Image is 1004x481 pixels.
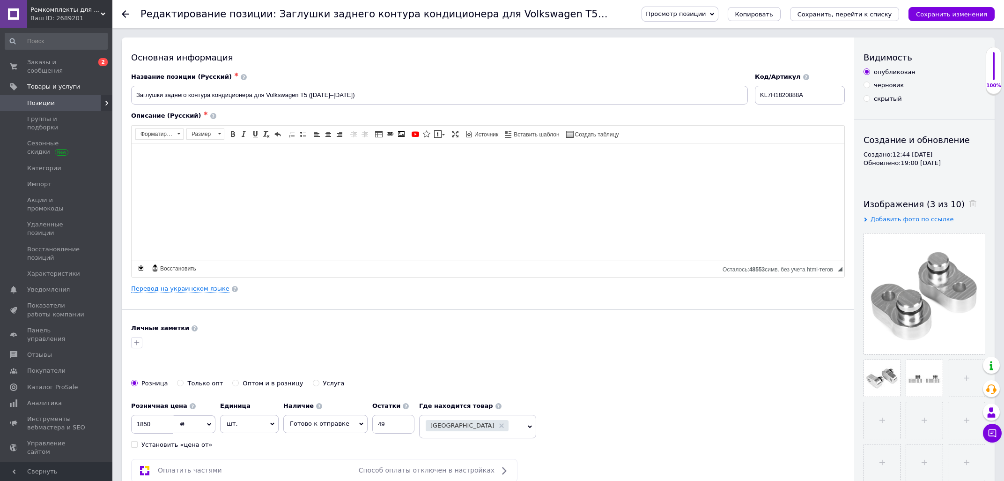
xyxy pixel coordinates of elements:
[27,164,61,173] span: Категории
[323,129,333,139] a: По центру
[27,245,87,262] span: Восстановление позиций
[136,129,174,139] span: Форматирование
[131,324,189,331] b: Личные заметки
[131,285,229,293] a: Перевод на украинском языке
[27,351,52,359] span: Отзывы
[243,379,303,388] div: Оптом и в розницу
[755,73,801,80] span: Код/Артикул
[141,379,168,388] div: Розница
[874,68,915,76] div: опубликован
[323,379,345,388] div: Услуга
[986,47,1002,94] div: 100% Качество заполнения
[359,466,495,474] span: Способ оплаты отключен в настройках
[132,143,844,261] iframe: Визуальный текстовый редактор, F5293BAB-643A-4486-B14B-DD7303C47001
[122,10,129,18] div: Вернуться назад
[273,129,283,139] a: Отменить (Ctrl+Z)
[790,7,900,21] button: Сохранить, перейти к списку
[334,129,345,139] a: По правому краю
[473,131,498,139] span: Источник
[646,10,706,17] span: Просмотр позиции
[864,134,985,146] div: Создание и обновление
[838,267,842,271] span: Перетащите для изменения размера
[150,263,198,273] a: Восстановить
[27,301,87,318] span: Показатели работы компании
[27,99,55,107] span: Позиции
[290,420,349,427] span: Готово к отправке
[159,265,196,273] span: Восстановить
[27,115,87,132] span: Группы и подборки
[433,129,446,139] a: Вставить сообщение
[723,264,838,273] div: Подсчет символов
[728,7,781,21] button: Копировать
[27,399,62,407] span: Аналитика
[464,129,500,139] a: Источник
[874,81,904,90] div: черновик
[372,402,401,409] b: Остатки
[30,6,101,14] span: Ремкомплекты для авто
[287,129,297,139] a: Вставить / удалить нумерованный список
[131,73,232,80] span: Название позиции (Русский)
[27,83,80,91] span: Товары и услуги
[410,129,421,139] a: Добавить видео с YouTube
[312,129,322,139] a: По левому краю
[27,415,87,432] span: Инструменты вебмастера и SEO
[574,131,619,139] span: Создать таблицу
[864,150,985,159] div: Создано: 12:44 [DATE]
[385,129,395,139] a: Вставить/Редактировать ссылку (Ctrl+L)
[864,198,985,210] div: Изображения (3 из 10)
[396,129,406,139] a: Изображение
[298,129,308,139] a: Вставить / удалить маркированный список
[27,383,78,391] span: Каталог ProSale
[158,466,222,474] span: Оплатить частями
[239,129,249,139] a: Курсив (Ctrl+I)
[27,270,80,278] span: Характеристики
[186,128,224,140] a: Размер
[374,129,384,139] a: Таблица
[131,112,201,119] span: Описание (Русский)
[735,11,773,18] span: Копировать
[98,58,108,66] span: 2
[180,421,185,428] span: ₴
[360,129,370,139] a: Увеличить отступ
[250,129,260,139] a: Подчеркнутый (Ctrl+U)
[372,415,414,434] input: -
[986,83,1001,89] div: 100%
[136,263,146,273] a: Сделать резервную копию сейчас
[27,286,70,294] span: Уведомления
[797,11,892,18] i: Сохранить, перейти к списку
[234,72,238,78] span: ✱
[27,196,87,213] span: Акции и промокоды
[27,139,87,156] span: Сезонные скидки
[348,129,359,139] a: Уменьшить отступ
[140,8,680,20] h1: Редактирование позиции: Заглушки заднего контура кондиционера для Volkswagen T5 (2003–2015)
[131,52,845,63] div: Основная информация
[30,14,112,23] div: Ваш ID: 2689201
[187,129,215,139] span: Размер
[131,415,173,434] input: 0
[983,424,1002,443] button: Чат с покупателем
[141,441,212,449] div: Установить «цена от»
[27,326,87,343] span: Панель управления
[430,422,495,428] span: [GEOGRAPHIC_DATA]
[27,58,87,75] span: Заказы и сообщения
[27,367,66,375] span: Покупатели
[749,266,765,273] span: 48553
[908,7,995,21] button: Сохранить изменения
[503,129,561,139] a: Вставить шаблон
[565,129,620,139] a: Создать таблицу
[220,415,279,433] span: шт.
[864,159,985,167] div: Обновлено: 19:00 [DATE]
[864,52,985,63] div: Видимость
[220,402,251,409] b: Единица
[916,11,987,18] i: Сохранить изменения
[874,95,902,103] div: скрытый
[135,128,184,140] a: Форматирование
[131,86,748,105] input: Например, H&M женское платье зеленое 38 размер вечернее макси с блестками
[450,129,460,139] a: Развернуть
[27,439,87,456] span: Управление сайтом
[512,131,559,139] span: Вставить шаблон
[203,111,207,117] span: ✱
[283,402,314,409] b: Наличие
[421,129,432,139] a: Вставить иконку
[27,180,52,188] span: Импорт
